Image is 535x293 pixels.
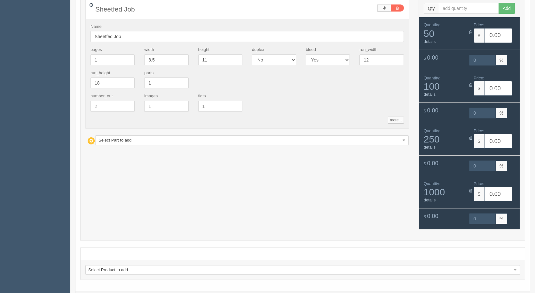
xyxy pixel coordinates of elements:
[98,136,400,145] span: Select Part to add
[496,160,507,171] span: %
[424,28,465,39] span: 50
[439,3,499,14] input: add quantity
[144,47,154,53] label: width
[424,198,436,202] a: details
[474,187,484,201] span: $
[427,160,438,167] span: 0.00
[90,31,404,42] input: Name
[427,213,438,219] span: 0.00
[496,108,507,118] span: %
[424,187,465,197] span: 1000
[424,39,436,44] a: details
[90,47,102,53] label: pages
[88,265,511,274] span: Select Product to add
[424,145,436,150] a: details
[95,5,135,13] span: Sheetfed Job
[474,28,484,43] span: $
[427,54,438,61] span: 0.00
[198,101,242,112] input: 1
[424,161,426,166] span: $
[144,101,188,112] input: 1
[85,265,520,275] a: Select Product to add
[496,213,507,224] span: %
[424,81,465,92] span: 100
[474,128,484,133] span: Price:
[198,93,206,99] label: flats
[90,70,110,76] label: run_height
[424,3,439,14] span: Qty
[90,24,102,30] label: Name
[474,81,484,96] span: $
[96,135,409,145] a: Select Part to add
[388,117,404,124] a: more...
[424,128,440,133] span: Quantity:
[424,76,440,80] span: Quantity:
[424,92,436,97] a: details
[306,47,316,53] label: bleed
[496,55,507,66] span: %
[499,3,515,14] button: Add
[252,47,264,53] label: duplex
[424,134,465,144] span: 250
[474,134,484,149] span: $
[424,181,440,186] span: Quantity:
[474,22,484,27] span: Price:
[474,181,484,186] span: Price:
[198,47,209,53] label: height
[474,76,484,80] span: Price:
[424,56,426,61] span: $
[424,109,426,113] span: $
[424,22,440,27] span: Quantity:
[144,93,158,99] label: images
[424,214,426,219] span: $
[359,47,377,53] label: run_width
[90,101,135,112] input: 2
[427,107,438,114] span: 0.00
[144,70,153,76] label: parts
[90,93,113,99] label: number_out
